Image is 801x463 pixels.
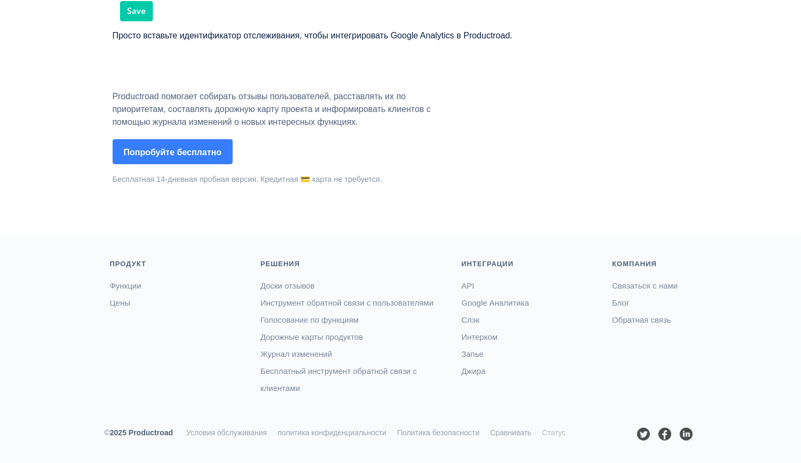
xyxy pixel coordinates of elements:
[260,315,359,324] a: Голосование по функциям
[260,260,300,268] font: Решения
[113,92,431,126] font: Productroad помогает собирать отзывы пользователей, расставлять их по приоритетам, составлять дор...
[462,315,480,324] a: Слэк
[657,426,673,442] img: Productroad Facebook
[105,428,110,437] font: ©
[636,426,652,442] img: Productroad Twitter
[657,429,673,437] a: Productroad Facebook
[542,428,566,437] a: Статус
[678,429,694,437] a: Productroad LinkedIn
[277,428,386,437] a: политика конфиденциальности
[260,298,433,307] a: Инструмент обратной связи с пользователями
[260,366,417,393] a: Бесплатный инструмент обратной связи с клиентами
[462,349,484,358] a: Запье
[260,281,315,290] a: Доски отзывов
[462,281,474,290] a: API
[110,260,147,268] font: Продукт
[612,298,629,307] a: Блог
[124,147,222,156] font: Попробуйте бесплатно
[110,281,141,290] a: Функции
[397,428,479,437] a: Политика безопасности
[462,332,498,341] a: Интерком
[260,349,332,358] a: Журнал изменений
[462,260,514,268] font: Интеграции
[462,366,486,376] a: Джира
[110,428,173,437] font: 2025 Productroad
[113,175,383,183] font: Бесплатная 14-дневная пробная версия. Кредитная 💳 карта не требуется.
[636,429,652,437] a: Productroad Twitter
[612,281,678,290] a: Связаться с нами
[110,298,131,307] a: Цены
[113,139,233,164] button: Попробуйте бесплатно
[678,426,694,442] img: Productroad LinkedIn
[260,332,363,341] a: Дорожные карты продуктов
[186,428,267,437] a: Условия обслуживания
[490,428,532,437] a: Сравнивать
[113,31,513,40] font: Просто вставьте идентификатор отслеживания, чтобы интегрировать Google Analytics в Productroad.
[612,315,671,324] a: Обратная связь
[612,260,657,268] font: Компания
[462,298,529,307] a: Google Аналитика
